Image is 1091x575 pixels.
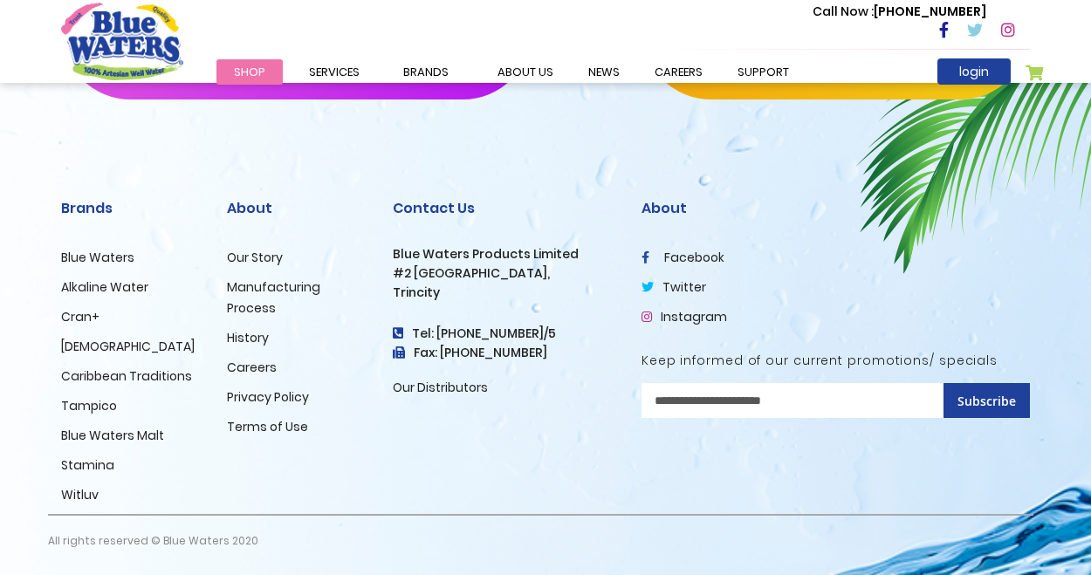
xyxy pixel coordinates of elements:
a: History [227,329,269,346]
span: Services [309,64,360,80]
a: Caribbean Traditions [61,367,192,385]
a: Blue Waters Malt [61,427,164,444]
a: login [937,58,1011,85]
a: Manufacturing Process [227,278,320,317]
a: about us [480,59,571,85]
a: Privacy Policy [227,388,309,406]
a: Our Distributors [393,379,488,396]
a: Cran+ [61,308,99,325]
a: Stamina [61,456,114,474]
a: Instagram [642,308,727,325]
a: Our Story [227,249,283,266]
h2: Contact Us [393,200,615,216]
h3: #2 [GEOGRAPHIC_DATA], [393,266,615,281]
a: [DEMOGRAPHIC_DATA] [61,338,195,355]
a: Careers [227,359,277,376]
h5: Keep informed of our current promotions/ specials [642,353,1030,368]
span: Shop [234,64,265,80]
h3: Blue Waters Products Limited [393,247,615,262]
a: Alkaline Water [61,278,148,296]
a: Witluv [61,486,99,503]
span: Brands [403,64,449,80]
a: News [571,59,637,85]
a: careers [637,59,720,85]
h4: Tel: [PHONE_NUMBER]/5 [393,326,615,341]
p: All rights reserved © Blue Waters 2020 [48,516,258,566]
h2: About [642,200,1030,216]
button: Subscribe [943,383,1030,418]
span: Call Now : [813,3,874,20]
p: [PHONE_NUMBER] [813,3,986,21]
a: Blue Waters [61,249,134,266]
span: Subscribe [957,393,1016,409]
h2: About [227,200,367,216]
a: support [720,59,806,85]
a: store logo [61,3,183,79]
h3: Fax: [PHONE_NUMBER] [393,346,615,360]
a: facebook [642,249,724,266]
a: twitter [642,278,706,296]
h2: Brands [61,200,201,216]
h3: Trincity [393,285,615,300]
a: Tampico [61,397,117,414]
a: Terms of Use [227,418,308,435]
